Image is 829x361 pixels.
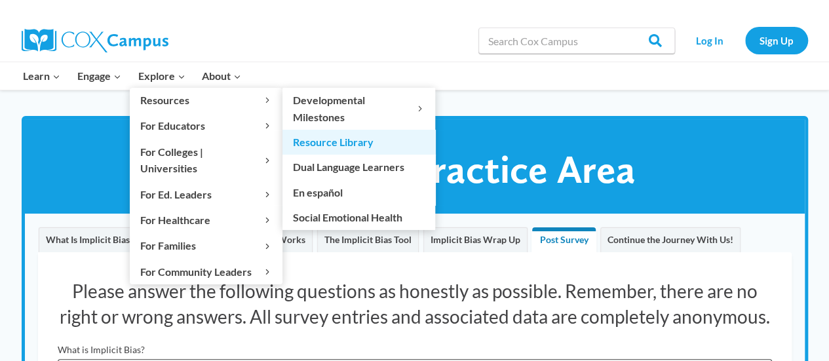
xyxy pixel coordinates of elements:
span: What Is Implicit Bias? [46,234,134,245]
h4: Please answer the following questions as honestly as possible. Remember, there are no right or wr... [58,278,772,330]
a: Continue the Journey With Us! [600,227,741,254]
a: Resource Library [282,130,435,155]
a: Log In [682,27,739,54]
input: Search Cox Campus [478,28,675,54]
span: The Implicit Bias Tool [324,234,412,245]
button: Child menu of For Families [130,233,282,258]
a: Post Survey [531,227,596,254]
label: What is Implicit Bias? [58,343,772,356]
nav: Secondary Navigation [682,27,808,54]
button: Child menu of About [193,62,250,90]
a: En español [282,180,435,204]
a: Sign Up [745,27,808,54]
a: Dual Language Learners [282,155,435,180]
a: Implicit Bias Wrap Up [423,227,528,254]
button: Child menu of For Community Leaders [130,259,282,284]
button: Child menu of Explore [130,62,194,90]
button: Child menu of For Healthcare [130,208,282,233]
button: Child menu of Developmental Milestones [282,88,435,130]
button: Child menu of For Educators [130,113,282,138]
button: Child menu of Learn [15,62,69,90]
a: Social Emotional Health [282,205,435,230]
button: Child menu of For Ed. Leaders [130,181,282,206]
img: Cox Campus [22,29,168,52]
button: Child menu of Engage [69,62,130,90]
button: Child menu of Resources [130,88,282,113]
span: Implicit Bias Wrap Up [431,234,520,245]
span: Continue the Journey With Us! [607,234,733,245]
nav: Primary Navigation [15,62,250,90]
a: What Is Implicit Bias? [38,227,142,254]
a: The Implicit Bias Tool [317,227,419,254]
button: Child menu of For Colleges | Universities [130,139,282,181]
span: Post Survey [540,234,588,245]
